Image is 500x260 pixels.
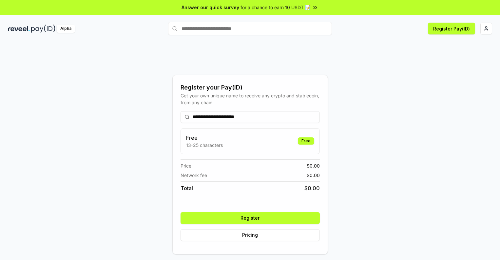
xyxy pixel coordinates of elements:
[181,172,207,179] span: Network fee
[181,212,320,224] button: Register
[186,142,223,149] p: 13-25 characters
[181,83,320,92] div: Register your Pay(ID)
[8,25,30,33] img: reveel_dark
[31,25,55,33] img: pay_id
[181,92,320,106] div: Get your own unique name to receive any crypto and stablecoin, from any chain
[186,134,223,142] h3: Free
[181,162,191,169] span: Price
[304,184,320,192] span: $ 0.00
[307,162,320,169] span: $ 0.00
[181,184,193,192] span: Total
[57,25,75,33] div: Alpha
[181,229,320,241] button: Pricing
[182,4,239,11] span: Answer our quick survey
[298,137,314,145] div: Free
[240,4,311,11] span: for a chance to earn 10 USDT 📝
[428,23,475,34] button: Register Pay(ID)
[307,172,320,179] span: $ 0.00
